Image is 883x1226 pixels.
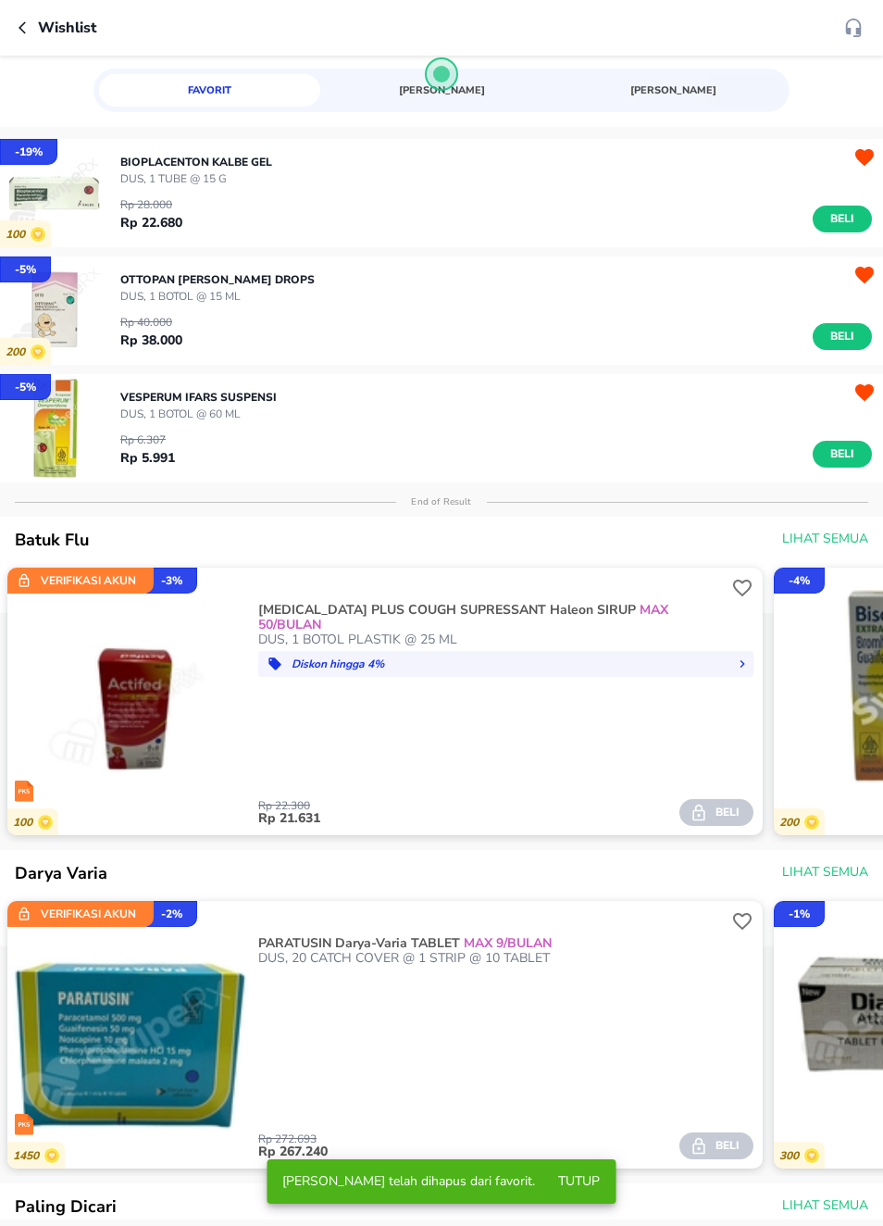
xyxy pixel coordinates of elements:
span: Lihat Semua [782,1195,868,1218]
p: Wishlist [38,17,96,39]
p: Rp 38.000 [120,331,182,350]
span: [PERSON_NAME] [574,81,773,99]
button: Beli [679,1132,753,1159]
p: Rp 5.991 [120,448,175,468]
span: [PERSON_NAME] telah dihapus dari favorit. [282,1172,535,1190]
span: Favorit [110,81,309,99]
button: Beli [813,206,872,232]
button: Beli [679,799,753,826]
p: - 19 % [15,144,43,160]
span: Lihat Semua [782,528,868,551]
button: Lihat Semua [775,522,872,557]
button: Diskon hingga 4% [258,651,753,677]
p: - 5 % [15,261,36,278]
p: 200 [6,345,31,359]
p: - 5 % [15,379,36,395]
p: Rp 272.693 [258,1133,679,1145]
p: - 1 % [789,906,810,922]
button: Lihat Semua [775,856,872,890]
p: - 4 % [789,572,810,589]
p: DUS, 1 TUBE @ 15 G [120,170,272,187]
button: Verifikasi Akun [7,568,154,594]
span: Beli [693,1136,740,1156]
button: Beli [813,441,872,468]
button: Verifikasi Akun [7,901,154,927]
p: 1450 [13,1149,44,1163]
span: MAX 9/BULAN [460,934,552,952]
p: 100 [6,228,31,242]
p: BIOPLACENTON Kalbe GEL [120,154,272,170]
p: PARATUSIN Darya-Varia TABLET [258,936,724,951]
p: DUS, 1 BOTOL @ 15 ML [120,288,315,305]
p: DUS, 1 BOTOL PLASTIK @ 25 ML [258,632,728,647]
span: Beli [827,327,858,346]
p: Rp 28.000 [120,196,182,213]
span: [PERSON_NAME] [342,81,541,99]
span: Beli [827,444,858,464]
span: Beli [693,803,740,822]
p: OTTOPAN [PERSON_NAME] DROPS [120,271,315,288]
span: Verifikasi Akun [15,905,146,924]
img: prekursor-icon.04a7e01b.svg [15,1114,33,1135]
span: Diskon hingga 4% [266,655,746,674]
p: 300 [779,1149,804,1163]
p: End of Result [396,495,486,508]
span: Lihat Semua [782,861,868,884]
img: ID100165-3.9c188120-c3f9-4804-b0fe-05808152b9bb.jpeg [7,594,249,835]
span: Tutup [557,1170,602,1194]
p: Rp 22.680 [120,213,182,232]
button: Lihat Semua [775,1189,872,1223]
p: 100 [13,816,38,830]
div: simple tabs [93,69,790,106]
span: Beli [827,209,858,229]
button: Tutup [550,1165,609,1199]
a: [PERSON_NAME] [331,74,553,106]
p: Rp 267.240 [258,1145,679,1159]
p: - 2 % [161,906,182,922]
p: Rp 21.631 [258,811,679,826]
p: - 3 % [161,572,182,589]
span: MAX 50/BULAN [258,601,668,633]
p: DUS, 20 CATCH COVER @ 1 STRIP @ 10 TABLET [258,951,728,966]
a: [PERSON_NAME] [563,74,784,106]
p: Rp 22.300 [258,800,679,811]
button: Open the dialog [425,57,458,91]
p: 200 [779,816,804,830]
p: Rp 6.307 [120,432,175,448]
p: Rp 40.000 [120,314,182,331]
img: prekursor-icon.04a7e01b.svg [15,781,33,802]
button: Beli [813,323,872,350]
a: Favorit [99,74,320,106]
img: ID115988-1.9552b321-869e-4d0f-b614-ff16e0e1f059.jpeg [7,927,249,1169]
p: [MEDICAL_DATA] PLUS COUGH SUPRESSANT Haleon SIRUP [258,603,724,632]
p: DUS, 1 BOTOL @ 60 ML [120,406,277,422]
span: Verifikasi Akun [15,571,146,591]
p: VESPERUM Ifars SUSPENSI [120,389,277,406]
